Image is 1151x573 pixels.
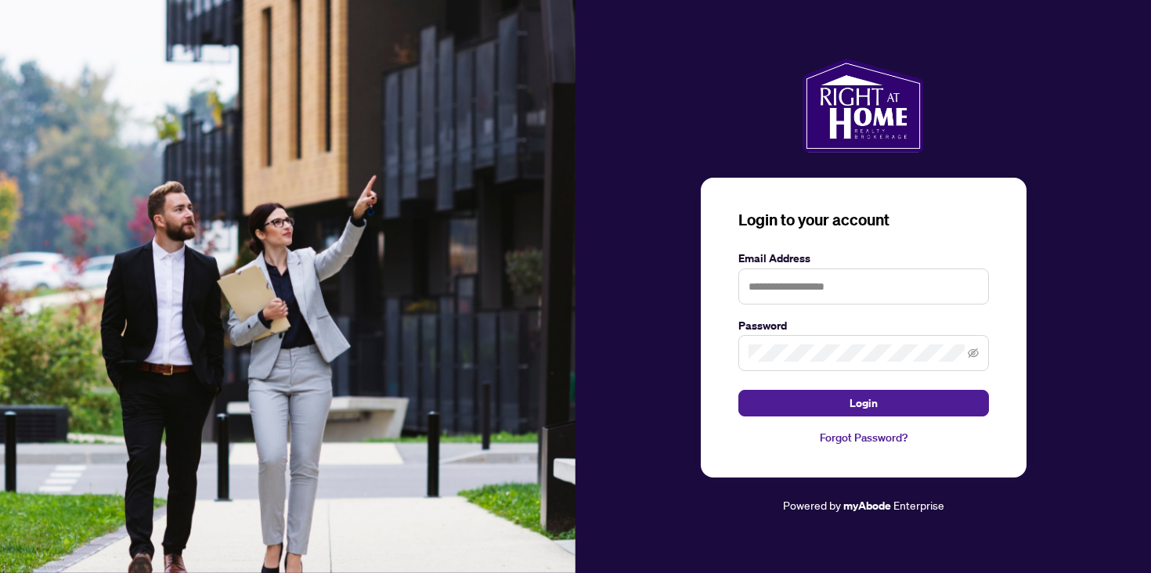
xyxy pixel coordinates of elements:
[783,498,841,512] span: Powered by
[850,391,878,416] span: Login
[738,209,989,231] h3: Login to your account
[738,390,989,416] button: Login
[738,250,989,267] label: Email Address
[968,348,979,359] span: eye-invisible
[893,498,944,512] span: Enterprise
[738,429,989,446] a: Forgot Password?
[803,59,924,153] img: ma-logo
[843,497,891,514] a: myAbode
[738,317,989,334] label: Password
